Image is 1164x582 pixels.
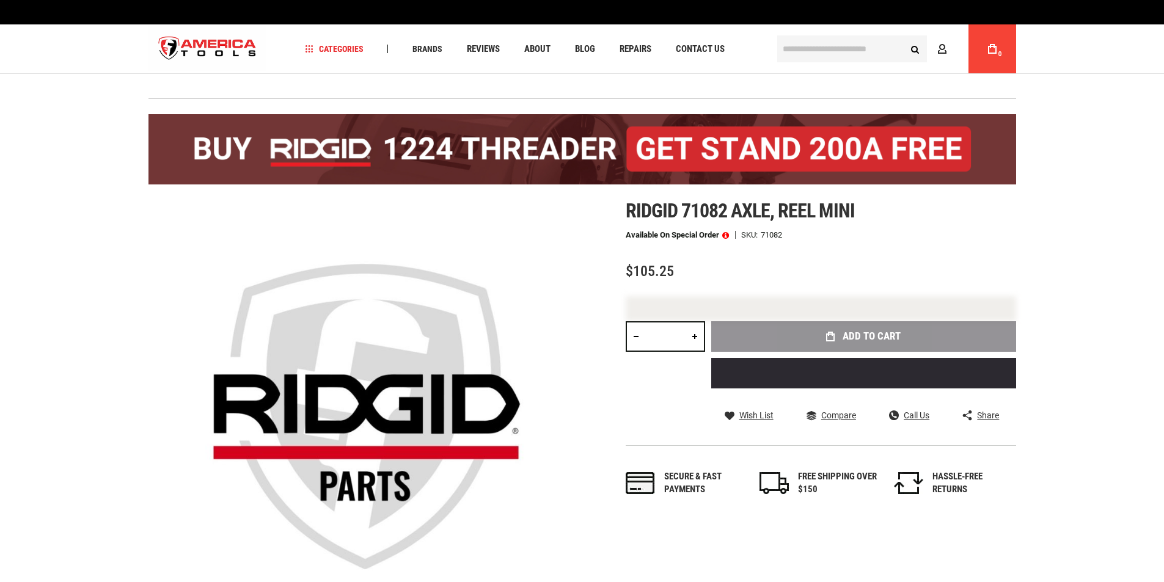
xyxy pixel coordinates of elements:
[676,45,725,54] span: Contact Us
[998,51,1002,57] span: 0
[889,410,929,421] a: Call Us
[894,472,923,494] img: returns
[904,37,927,60] button: Search
[461,41,505,57] a: Reviews
[741,231,761,239] strong: SKU
[932,470,1012,497] div: HASSLE-FREE RETURNS
[739,411,774,420] span: Wish List
[524,45,551,54] span: About
[519,41,556,57] a: About
[725,410,774,421] a: Wish List
[305,45,364,53] span: Categories
[626,263,674,280] span: $105.25
[904,411,929,420] span: Call Us
[626,199,855,222] span: Ridgid 71082 axle, reel mini
[620,45,651,54] span: Repairs
[467,45,500,54] span: Reviews
[148,26,267,72] img: America Tools
[412,45,442,53] span: Brands
[299,41,369,57] a: Categories
[798,470,877,497] div: FREE SHIPPING OVER $150
[821,411,856,420] span: Compare
[807,410,856,421] a: Compare
[670,41,730,57] a: Contact Us
[148,26,267,72] a: store logo
[569,41,601,57] a: Blog
[575,45,595,54] span: Blog
[626,231,729,239] p: Available on Special Order
[760,472,789,494] img: shipping
[407,41,448,57] a: Brands
[148,114,1016,184] img: BOGO: Buy the RIDGID® 1224 Threader (26092), get the 92467 200A Stand FREE!
[977,411,999,420] span: Share
[761,231,782,239] div: 71082
[981,24,1004,73] a: 0
[664,470,744,497] div: Secure & fast payments
[614,41,657,57] a: Repairs
[626,472,655,494] img: payments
